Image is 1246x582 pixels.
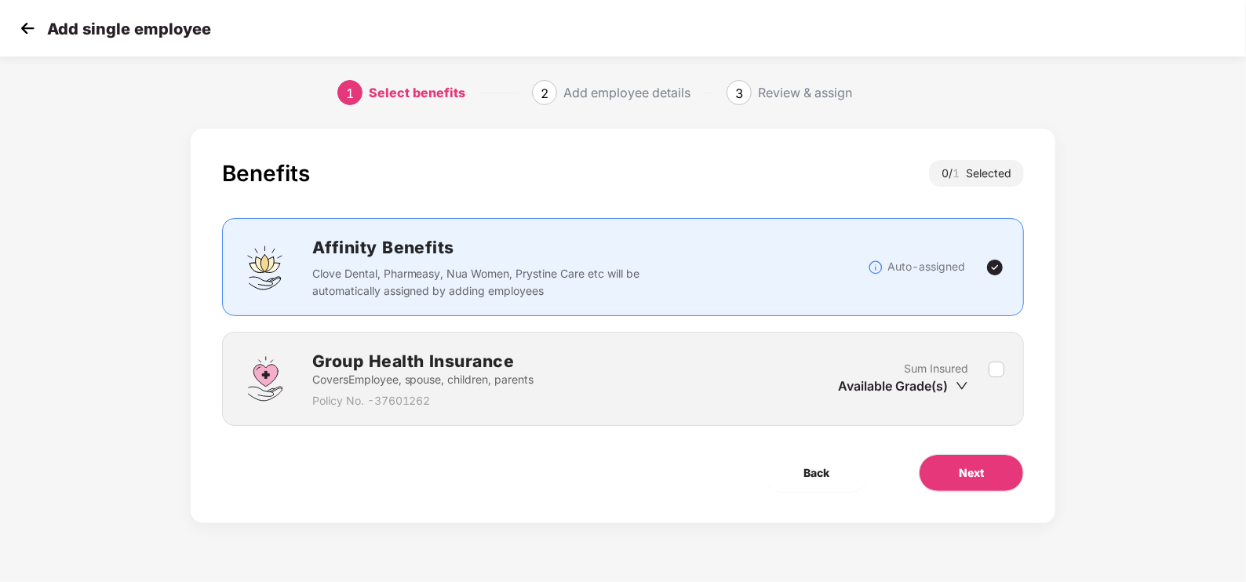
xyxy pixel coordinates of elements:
div: Select benefits [369,80,465,105]
p: Clove Dental, Pharmeasy, Nua Women, Prystine Care etc will be automatically assigned by adding em... [312,265,646,300]
span: down [956,380,968,392]
h2: Affinity Benefits [312,235,869,260]
div: Available Grade(s) [838,377,968,395]
button: Next [919,454,1024,492]
span: 1 [953,166,966,180]
img: svg+xml;base64,PHN2ZyBpZD0iSW5mb18tXzMyeDMyIiBkYXRhLW5hbWU9IkluZm8gLSAzMngzMiIgeG1sbnM9Imh0dHA6Ly... [868,260,883,275]
span: 3 [735,85,743,101]
span: Back [803,464,829,482]
div: 0 / Selected [929,160,1024,187]
p: Auto-assigned [887,258,965,275]
span: 2 [541,85,548,101]
img: svg+xml;base64,PHN2ZyBpZD0iQWZmaW5pdHlfQmVuZWZpdHMiIGRhdGEtbmFtZT0iQWZmaW5pdHkgQmVuZWZpdHMiIHhtbG... [242,244,289,291]
div: Benefits [222,160,310,187]
div: Review & assign [758,80,852,105]
img: svg+xml;base64,PHN2ZyBpZD0iVGljay0yNHgyNCIgeG1sbnM9Imh0dHA6Ly93d3cudzMub3JnLzIwMDAvc3ZnIiB3aWR0aD... [986,258,1004,277]
div: Add employee details [563,80,690,105]
p: Add single employee [47,20,211,38]
p: Policy No. - 37601262 [312,392,534,409]
span: Next [959,464,984,482]
p: Covers Employee, spouse, children, parents [312,371,534,388]
img: svg+xml;base64,PHN2ZyB4bWxucz0iaHR0cDovL3d3dy53My5vcmcvMjAwMC9zdmciIHdpZHRoPSIzMCIgaGVpZ2h0PSIzMC... [16,16,39,40]
span: 1 [346,85,354,101]
p: Sum Insured [904,360,968,377]
button: Back [764,454,869,492]
h2: Group Health Insurance [312,348,534,374]
img: svg+xml;base64,PHN2ZyBpZD0iR3JvdXBfSGVhbHRoX0luc3VyYW5jZSIgZGF0YS1uYW1lPSJHcm91cCBIZWFsdGggSW5zdX... [242,355,289,402]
